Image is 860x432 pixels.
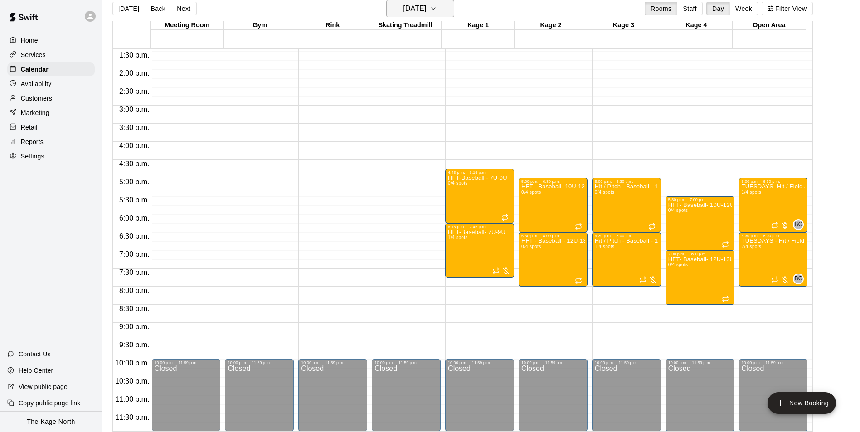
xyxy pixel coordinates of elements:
p: Home [21,36,38,45]
span: 8:30 p.m. [117,305,152,312]
button: [DATE] [112,2,145,15]
span: Recurring event [575,277,582,284]
span: 3:30 p.m. [117,124,152,131]
span: 11:00 p.m. [113,395,152,403]
p: Services [21,50,46,59]
a: Availability [7,77,95,91]
span: 0/4 spots filled [521,244,541,249]
p: The Kage North [27,417,75,427]
div: Skating Treadmill [369,21,442,30]
div: Gym [224,21,296,30]
button: Filter View [762,2,812,15]
div: 5:30 p.m. – 7:00 p.m.: HFT- Baseball- 10U-12U [666,196,734,250]
p: Copy public page link [19,398,80,408]
span: Recurring event [771,276,778,283]
div: Brittani Goettsch [793,219,804,230]
div: Kage 1 [442,21,514,30]
span: 9:00 p.m. [117,323,152,331]
span: 1:30 p.m. [117,51,152,59]
span: Recurring event [501,214,509,221]
p: Retail [21,123,38,132]
div: 6:15 p.m. – 7:45 p.m.: HFT-Baseball- 7U-9U [445,223,514,278]
span: 10:00 p.m. [113,359,152,367]
button: Back [145,2,171,15]
div: 6:30 p.m. – 8:00 p.m.: HFT - Baseball - 12U-13U [519,232,588,287]
div: 4:45 p.m. – 6:15 p.m.: HFT-Baseball - 7U-9U [445,169,514,223]
span: Recurring event [639,276,646,283]
button: Rooms [645,2,677,15]
div: 5:00 p.m. – 6:30 p.m.: Hit / Pitch - Baseball - 12U-13U [592,178,661,232]
p: Marketing [21,108,49,117]
span: 10:30 p.m. [113,377,152,385]
div: Kage 4 [660,21,733,30]
div: 5:00 p.m. – 6:30 p.m.: TUESDAYS- Hit / Field / Throw - Softball Program - 11U-13U [739,178,808,232]
h6: [DATE] [403,2,426,15]
button: Staff [677,2,703,15]
div: 5:00 p.m. – 6:30 p.m. [595,179,658,184]
div: 5:00 p.m. – 6:30 p.m. [742,179,805,184]
span: Recurring event [722,241,729,248]
p: Availability [21,79,52,88]
div: 6:30 p.m. – 8:00 p.m.: TUESDAYS - Hit / Field / Throw - Softball Program - 13U - 16U [739,232,808,287]
a: Marketing [7,106,95,120]
div: 7:00 p.m. – 8:30 p.m. [668,252,732,256]
div: 6:30 p.m. – 8:00 p.m. [521,234,585,238]
p: Customers [21,94,52,103]
div: 10:00 p.m. – 11:59 p.m. [595,360,658,365]
a: Services [7,48,95,62]
span: Recurring event [771,222,778,229]
span: 8:00 p.m. [117,287,152,294]
div: 10:00 p.m. – 11:59 p.m. [301,360,364,365]
span: BG [794,220,802,229]
a: Retail [7,120,95,134]
span: 0/4 spots filled [595,190,615,195]
div: 10:00 p.m. – 11:59 p.m. [155,360,218,365]
a: Settings [7,149,95,163]
div: 10:00 p.m. – 11:59 p.m. [742,360,805,365]
div: 10:00 p.m. – 11:59 p.m. [228,360,291,365]
span: 1/4 spots filled [448,235,468,240]
span: BG [794,274,802,283]
div: Meeting Room [151,21,223,30]
div: 10:00 p.m. – 11:59 p.m.: Closed [739,359,808,431]
span: 2/4 spots filled [742,244,762,249]
span: 6:00 p.m. [117,214,152,222]
p: Settings [21,152,44,161]
button: Next [171,2,196,15]
div: 4:45 p.m. – 6:15 p.m. [448,170,511,175]
span: 0/4 spots filled [668,262,688,267]
div: 5:00 p.m. – 6:30 p.m.: HFT - Baseball- 10U-12U [519,178,588,232]
div: 6:30 p.m. – 8:00 p.m. [595,234,658,238]
p: Help Center [19,366,53,375]
div: 10:00 p.m. – 11:59 p.m.: Closed [152,359,221,431]
div: Kage 2 [515,21,587,30]
span: 7:00 p.m. [117,250,152,258]
span: 3:00 p.m. [117,106,152,113]
div: 5:30 p.m. – 7:00 p.m. [668,197,732,202]
div: 10:00 p.m. – 11:59 p.m.: Closed [225,359,294,431]
p: Calendar [21,65,49,74]
span: Recurring event [575,223,582,230]
button: Day [706,2,730,15]
div: 6:30 p.m. – 8:00 p.m.: Hit / Pitch - Baseball - 14U-16U [592,232,661,287]
div: 5:00 p.m. – 6:30 p.m. [521,179,585,184]
div: Brittani Goettsch [793,274,804,284]
p: Reports [21,137,44,146]
span: Brittani Goettsch [797,219,804,230]
a: Reports [7,135,95,149]
p: Contact Us [19,350,51,359]
a: Home [7,34,95,47]
span: Recurring event [722,295,729,302]
span: 5:30 p.m. [117,196,152,204]
div: Calendar [7,62,95,76]
span: 0/4 spots filled [668,208,688,213]
span: 9:30 p.m. [117,341,152,349]
span: 1/4 spots filled [742,190,762,195]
